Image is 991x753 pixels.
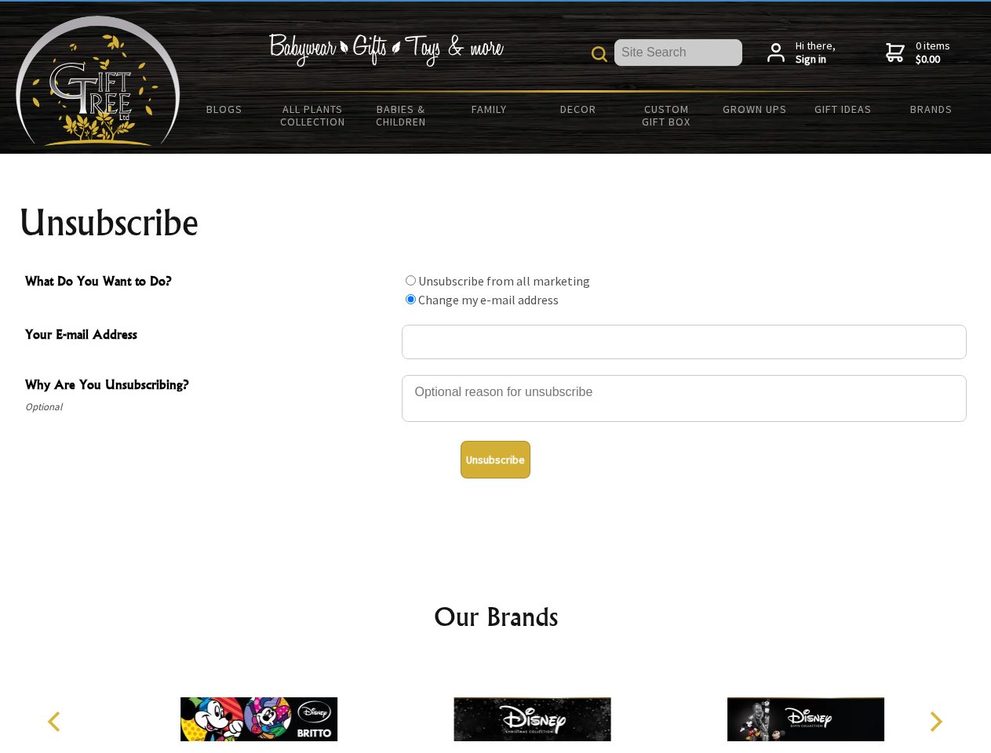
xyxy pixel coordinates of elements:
[268,34,504,67] img: Babywear - Gifts - Toys & more
[622,93,711,138] a: Custom Gift Box
[461,441,530,478] button: Unsubscribe
[406,275,416,286] input: What Do You Want to Do?
[799,93,887,125] a: Gift Ideas
[418,292,559,307] label: Change my e-mail address
[25,375,394,398] span: Why Are You Unsubscribing?
[402,375,967,422] textarea: Why Are You Unsubscribing?
[614,39,742,66] input: Site Search
[406,294,416,304] input: What Do You Want to Do?
[19,204,973,242] h1: Unsubscribe
[402,325,967,359] input: Your E-mail Address
[887,93,976,125] a: Brands
[446,93,534,125] a: Family
[39,704,74,739] button: Previous
[916,38,950,67] span: 0 items
[710,93,799,125] a: Grown Ups
[796,39,836,67] span: Hi there,
[592,46,607,62] img: product search
[16,16,180,146] img: Babyware - Gifts - Toys and more...
[767,39,836,67] a: Hi there,Sign in
[31,598,960,635] h2: Our Brands
[25,325,394,347] span: Your E-mail Address
[916,53,950,67] strong: $0.00
[534,93,622,125] a: Decor
[796,53,836,67] strong: Sign in
[25,271,394,294] span: What Do You Want to Do?
[269,93,358,138] a: All Plants Collection
[886,39,950,67] a: 0 items$0.00
[418,273,590,289] label: Unsubscribe from all marketing
[25,398,394,417] span: Optional
[357,93,446,138] a: Babies & Children
[180,93,269,125] a: BLOGS
[918,704,953,739] button: Next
